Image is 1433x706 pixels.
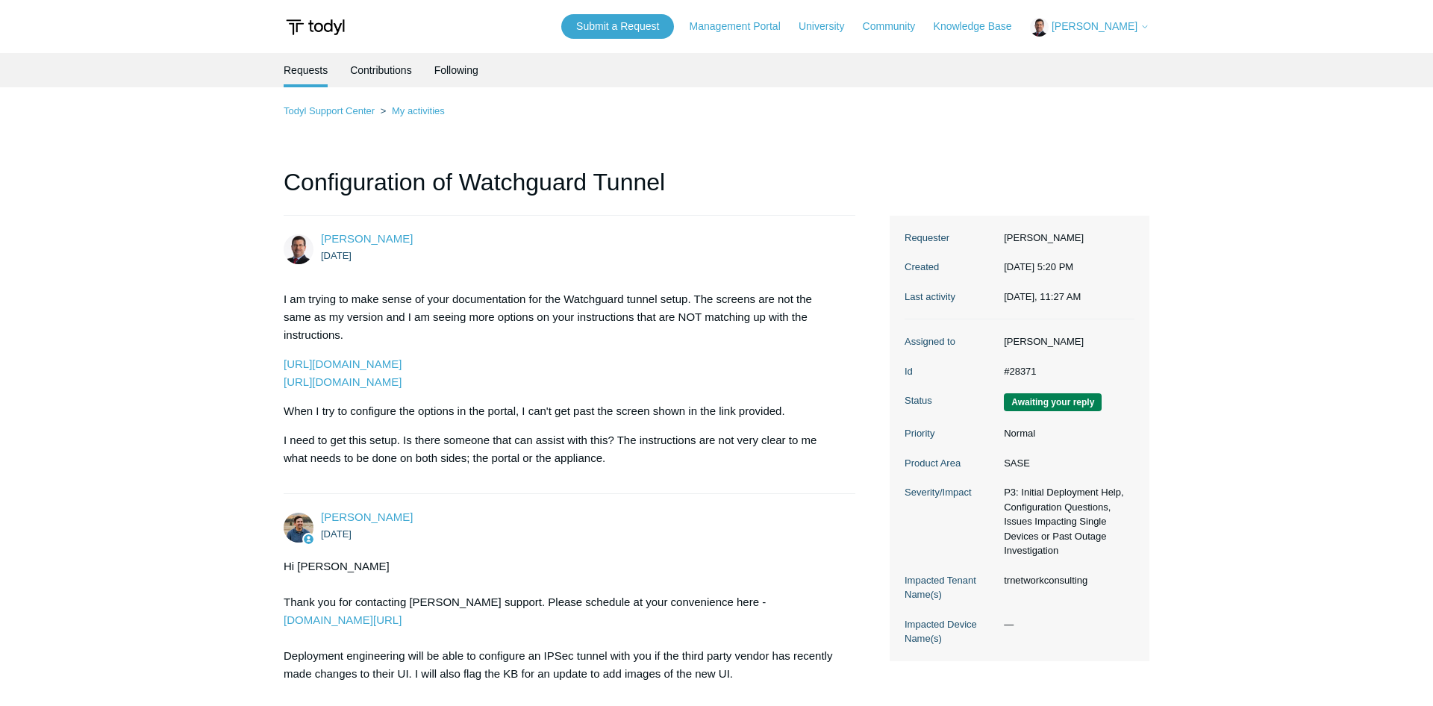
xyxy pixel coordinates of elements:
dd: — [996,617,1134,632]
time: 09/24/2025, 17:20 [1004,261,1073,272]
a: My activities [392,105,445,116]
dt: Created [905,260,996,275]
dd: [PERSON_NAME] [996,231,1134,246]
a: [PERSON_NAME] [321,232,413,245]
a: University [799,19,859,34]
span: We are waiting for you to respond [1004,393,1102,411]
dt: Severity/Impact [905,485,996,500]
dt: Assigned to [905,334,996,349]
a: Submit a Request [561,14,674,39]
a: [PERSON_NAME] [321,510,413,523]
dd: #28371 [996,364,1134,379]
dt: Id [905,364,996,379]
dt: Impacted Device Name(s) [905,617,996,646]
dt: Last activity [905,290,996,304]
dt: Requester [905,231,996,246]
img: Todyl Support Center Help Center home page [284,13,347,41]
dd: trnetworkconsulting [996,573,1134,588]
span: Spencer Grissom [321,510,413,523]
dd: SASE [996,456,1134,471]
dd: P3: Initial Deployment Help, Configuration Questions, Issues Impacting Single Devices or Past Out... [996,485,1134,558]
a: [DOMAIN_NAME][URL] [284,613,402,626]
p: I am trying to make sense of your documentation for the Watchguard tunnel setup. The screens are ... [284,290,840,344]
dt: Status [905,393,996,408]
span: [PERSON_NAME] [1052,20,1137,32]
a: Todyl Support Center [284,105,375,116]
dd: [PERSON_NAME] [996,334,1134,349]
a: Contributions [350,53,412,87]
li: Todyl Support Center [284,105,378,116]
a: [URL][DOMAIN_NAME] [284,375,402,388]
li: Requests [284,53,328,87]
dt: Priority [905,426,996,441]
a: Management Portal [690,19,796,34]
p: When I try to configure the options in the portal, I can't get past the screen shown in the link ... [284,402,840,420]
a: Knowledge Base [934,19,1027,34]
button: [PERSON_NAME] [1030,18,1149,37]
dd: Normal [996,426,1134,441]
h1: Configuration of Watchguard Tunnel [284,164,855,216]
a: Community [863,19,931,34]
li: My activities [378,105,445,116]
span: Todd Reibling [321,232,413,245]
dt: Impacted Tenant Name(s) [905,573,996,602]
time: 09/24/2025, 17:28 [321,528,352,540]
p: I need to get this setup. Is there someone that can assist with this? The instructions are not ve... [284,431,840,467]
time: 09/26/2025, 11:27 [1004,291,1081,302]
time: 09/24/2025, 17:20 [321,250,352,261]
a: Following [434,53,478,87]
dt: Product Area [905,456,996,471]
a: [URL][DOMAIN_NAME] [284,357,402,370]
